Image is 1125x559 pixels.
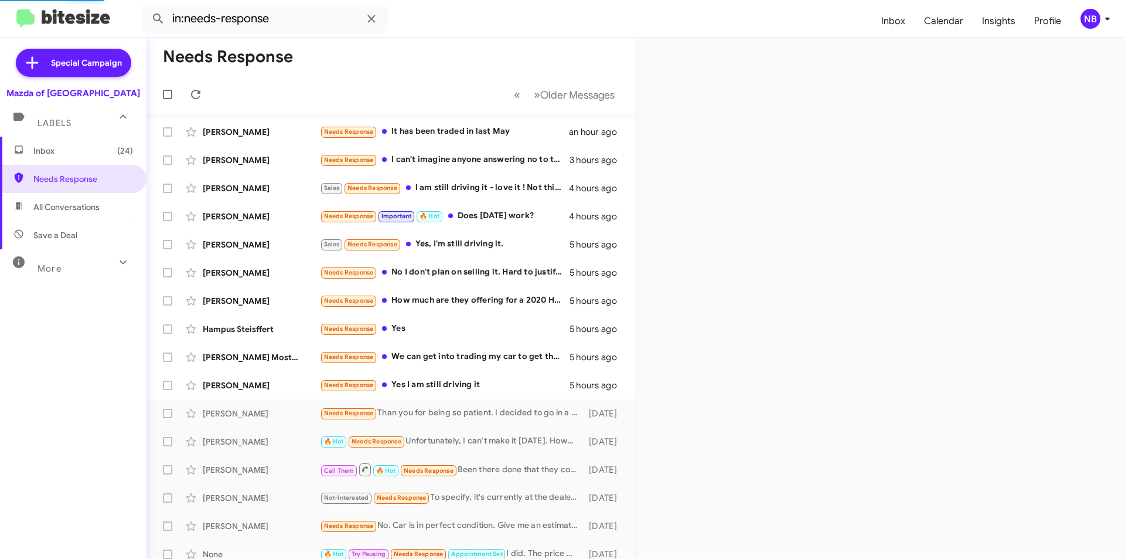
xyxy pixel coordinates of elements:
[203,182,320,194] div: [PERSON_NAME]
[1025,4,1071,38] a: Profile
[324,550,344,558] span: 🔥 Hot
[324,240,340,248] span: Sales
[324,494,369,502] span: Not-Interested
[320,125,569,138] div: It has been traded in last May
[16,49,131,77] a: Special Campaign
[6,87,140,99] div: Mazda of [GEOGRAPHIC_DATA]
[569,126,626,138] div: an hour ago
[203,239,320,250] div: [PERSON_NAME]
[203,436,320,448] div: [PERSON_NAME]
[1071,9,1112,29] button: NB
[324,522,374,530] span: Needs Response
[203,408,320,419] div: [PERSON_NAME]
[451,550,503,558] span: Appointment Set
[324,381,374,389] span: Needs Response
[203,267,320,279] div: [PERSON_NAME]
[507,83,527,107] button: Previous
[324,438,344,445] span: 🔥 Hot
[394,550,444,558] span: Needs Response
[320,238,570,251] div: Yes, I'm still driving it.
[163,48,293,66] h1: Needs Response
[973,4,1025,38] a: Insights
[569,211,626,222] div: 4 hours ago
[514,87,520,102] span: «
[570,323,626,335] div: 5 hours ago
[37,263,62,274] span: More
[203,492,320,504] div: [PERSON_NAME]
[203,520,320,532] div: [PERSON_NAME]
[324,325,374,333] span: Needs Response
[320,322,570,336] div: Yes
[376,467,396,475] span: 🔥 Hot
[570,351,626,363] div: 5 hours ago
[420,212,439,220] span: 🔥 Hot
[320,209,569,223] div: Does [DATE] work?
[320,378,570,392] div: Yes I am still driving it
[37,118,71,128] span: Labels
[352,438,401,445] span: Needs Response
[583,492,626,504] div: [DATE]
[203,154,320,166] div: [PERSON_NAME]
[203,211,320,222] div: [PERSON_NAME]
[33,173,133,185] span: Needs Response
[570,295,626,307] div: 5 hours ago
[570,154,626,166] div: 3 hours ago
[583,408,626,419] div: [DATE]
[320,406,583,420] div: Than you for being so patient. I decided to go in a different direction and purchased a different...
[347,240,397,248] span: Needs Response
[33,201,100,213] span: All Conversations
[203,380,320,391] div: [PERSON_NAME]
[570,267,626,279] div: 5 hours ago
[324,353,374,361] span: Needs Response
[324,297,374,304] span: Needs Response
[324,467,354,475] span: Call Them
[915,4,973,38] a: Calendar
[117,145,133,157] span: (24)
[540,89,615,101] span: Older Messages
[404,467,454,475] span: Needs Response
[203,323,320,335] div: Hampus Steisffert
[203,464,320,476] div: [PERSON_NAME]
[33,229,77,241] span: Save a Deal
[352,550,386,558] span: Try Pausing
[320,519,583,533] div: No. Car is in perfect condition. Give me an estimate. I won’t hold you to it, but I also won’t wa...
[320,153,570,167] div: I can't imagine anyone answering no to that. The operative word is "enough".
[320,462,583,477] div: Been there done that they couldn't even diagnose the issue
[203,126,320,138] div: [PERSON_NAME]
[583,520,626,532] div: [DATE]
[527,83,622,107] button: Next
[320,181,569,195] div: I am still driving it - love it ! Not thinking of changing anytime soon, but will definitely be i...
[570,380,626,391] div: 5 hours ago
[377,494,427,502] span: Needs Response
[570,239,626,250] div: 5 hours ago
[324,156,374,164] span: Needs Response
[324,269,374,276] span: Needs Response
[320,350,570,364] div: We can get into trading my car to get the cX5
[507,83,622,107] nav: Page navigation example
[203,295,320,307] div: [PERSON_NAME]
[320,491,583,504] div: To specify, it's currently at the dealership
[142,5,388,33] input: Search
[33,145,133,157] span: Inbox
[569,182,626,194] div: 4 hours ago
[583,436,626,448] div: [DATE]
[51,57,122,69] span: Special Campaign
[583,464,626,476] div: [DATE]
[320,294,570,307] div: How much are they offering for a 2020 Hyundai Elantra with 70,000 miles?
[872,4,915,38] a: Inbox
[320,266,570,279] div: No I don't plan on selling it. Hard to justify considering it's low mileage and it being paid off...
[534,87,540,102] span: »
[324,184,340,192] span: Sales
[324,212,374,220] span: Needs Response
[320,435,583,448] div: Unfortunately, I can't make it [DATE]. However, I can give you the car info and you can give me a...
[324,128,374,135] span: Needs Response
[347,184,397,192] span: Needs Response
[1080,9,1100,29] div: NB
[381,212,412,220] span: Important
[203,351,320,363] div: [PERSON_NAME] Mostacilla [PERSON_NAME]
[324,409,374,417] span: Needs Response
